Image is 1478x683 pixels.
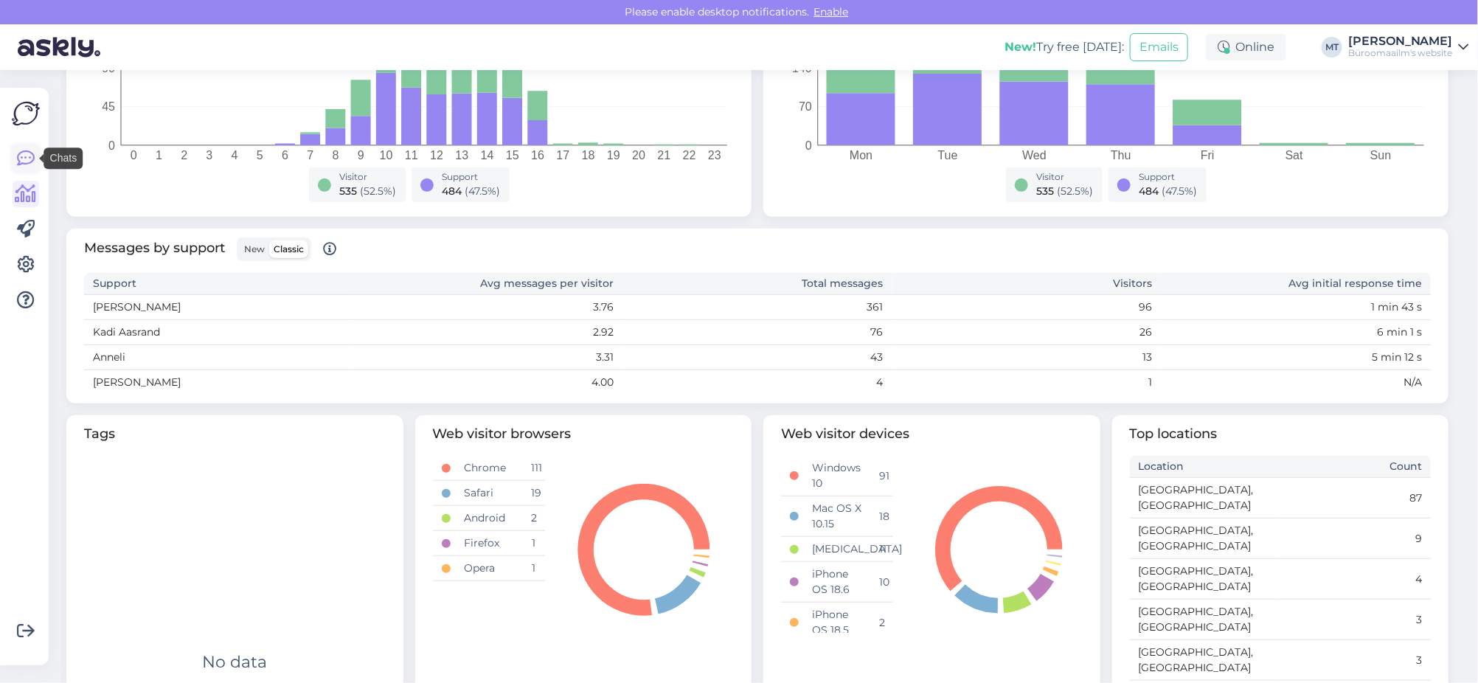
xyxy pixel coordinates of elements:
[632,149,645,162] tspan: 20
[1162,320,1431,345] td: 6 min 1 s
[871,496,893,537] td: 18
[353,370,622,395] td: 4.00
[353,273,622,295] th: Avg messages per visitor
[84,424,386,444] span: Tags
[622,345,892,370] td: 43
[353,345,622,370] td: 3.31
[340,170,397,184] div: Visitor
[443,184,462,198] span: 484
[1280,519,1431,559] td: 9
[1130,600,1280,640] td: [GEOGRAPHIC_DATA], [GEOGRAPHIC_DATA]
[683,149,696,162] tspan: 22
[84,320,353,345] td: Kadi Aasrand
[803,496,870,537] td: Mac OS X 10.15
[622,295,892,320] td: 361
[481,149,494,162] tspan: 14
[1022,149,1047,162] tspan: Wed
[1139,170,1198,184] div: Support
[792,62,812,74] tspan: 140
[799,100,812,113] tspan: 70
[1139,184,1159,198] span: 484
[781,424,1083,444] span: Web visitor devices
[871,603,893,643] td: 2
[84,238,336,261] span: Messages by support
[282,149,288,162] tspan: 6
[1280,478,1431,519] td: 87
[102,62,115,74] tspan: 90
[1162,295,1431,320] td: 1 min 43 s
[244,243,265,254] span: New
[84,273,353,295] th: Support
[1201,149,1215,162] tspan: Fri
[803,603,870,643] td: iPhone OS 18.5
[1322,37,1342,58] div: MT
[506,149,519,162] tspan: 15
[871,537,893,562] td: 11
[871,456,893,496] td: 91
[358,149,364,162] tspan: 9
[1130,424,1432,444] span: Top locations
[805,139,812,152] tspan: 0
[622,370,892,395] td: 4
[892,370,1162,395] td: 1
[810,5,853,18] span: Enable
[708,149,721,162] tspan: 23
[430,149,443,162] tspan: 12
[1005,40,1036,54] b: New!
[455,149,468,162] tspan: 13
[44,148,83,169] div: Chats
[1162,184,1198,198] span: ( 47.5 %)
[1130,456,1280,478] th: Location
[522,506,544,531] td: 2
[380,149,393,162] tspan: 10
[455,456,522,481] td: Chrome
[1130,640,1280,681] td: [GEOGRAPHIC_DATA], [GEOGRAPHIC_DATA]
[1037,170,1094,184] div: Visitor
[622,273,892,295] th: Total messages
[232,149,238,162] tspan: 4
[1286,149,1304,162] tspan: Sat
[353,295,622,320] td: 3.76
[1206,34,1286,60] div: Online
[850,149,872,162] tspan: Mon
[1058,184,1094,198] span: ( 52.5 %)
[455,556,522,581] td: Opera
[257,149,263,162] tspan: 5
[433,424,735,444] span: Web visitor browsers
[522,531,544,556] td: 1
[1111,149,1131,162] tspan: Thu
[803,562,870,603] td: iPhone OS 18.6
[531,149,544,162] tspan: 16
[156,149,162,162] tspan: 1
[892,345,1162,370] td: 13
[443,170,501,184] div: Support
[84,370,353,395] td: [PERSON_NAME]
[1130,478,1280,519] td: [GEOGRAPHIC_DATA], [GEOGRAPHIC_DATA]
[582,149,595,162] tspan: 18
[102,100,115,113] tspan: 45
[1162,273,1431,295] th: Avg initial response time
[1037,184,1055,198] span: 535
[131,149,137,162] tspan: 0
[333,149,339,162] tspan: 8
[1348,35,1453,47] div: [PERSON_NAME]
[1348,35,1469,59] a: [PERSON_NAME]Büroomaailm's website
[455,531,522,556] td: Firefox
[84,345,353,370] td: Anneli
[556,149,569,162] tspan: 17
[1130,559,1280,600] td: [GEOGRAPHIC_DATA], [GEOGRAPHIC_DATA]
[871,562,893,603] td: 10
[1130,33,1188,61] button: Emails
[202,650,267,674] div: No data
[1162,370,1431,395] td: N/A
[84,295,353,320] td: [PERSON_NAME]
[465,184,501,198] span: ( 47.5 %)
[803,537,870,562] td: [MEDICAL_DATA]
[622,320,892,345] td: 76
[307,149,313,162] tspan: 7
[657,149,670,162] tspan: 21
[1370,149,1391,162] tspan: Sun
[274,243,304,254] span: Classic
[353,320,622,345] td: 2.92
[361,184,397,198] span: ( 52.5 %)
